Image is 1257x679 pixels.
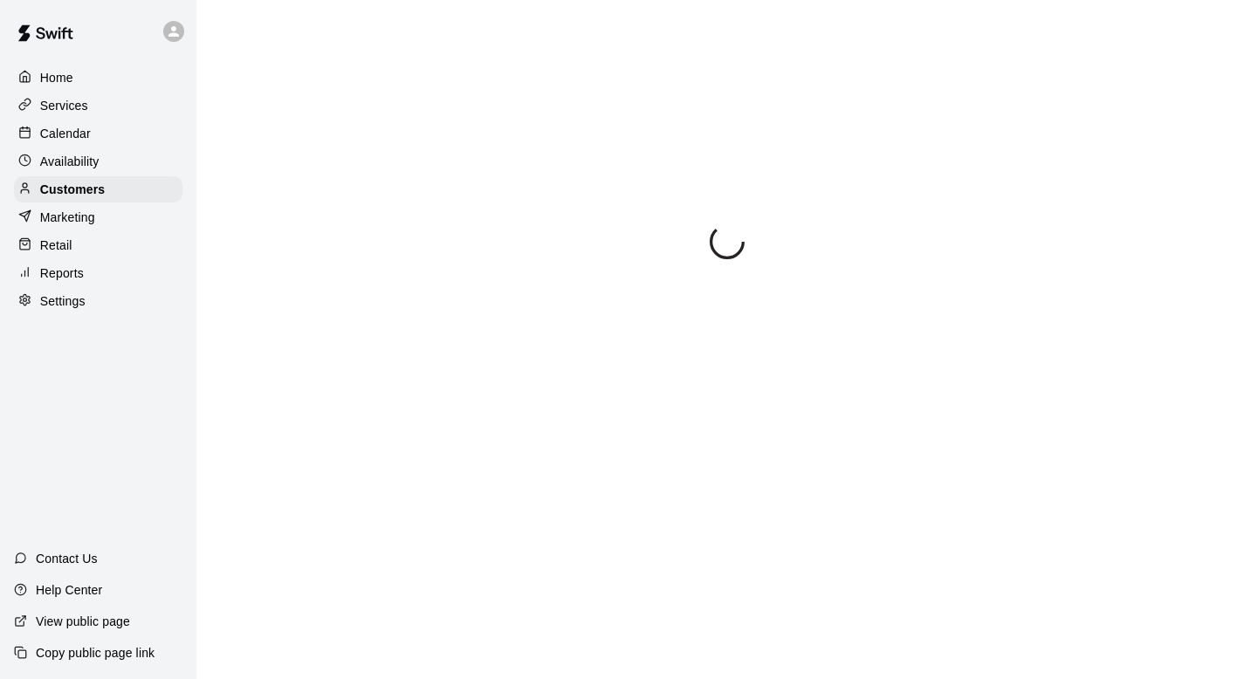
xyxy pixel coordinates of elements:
[40,125,91,142] p: Calendar
[40,97,88,114] p: Services
[14,148,182,175] a: Availability
[36,644,155,662] p: Copy public page link
[40,69,73,86] p: Home
[40,209,95,226] p: Marketing
[36,550,98,567] p: Contact Us
[14,176,182,202] a: Customers
[40,264,84,282] p: Reports
[14,232,182,258] a: Retail
[14,120,182,147] a: Calendar
[14,93,182,119] a: Services
[36,581,102,599] p: Help Center
[14,260,182,286] a: Reports
[40,181,105,198] p: Customers
[40,153,100,170] p: Availability
[14,204,182,230] a: Marketing
[14,65,182,91] a: Home
[36,613,130,630] p: View public page
[40,292,86,310] p: Settings
[14,288,182,314] a: Settings
[40,237,72,254] p: Retail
